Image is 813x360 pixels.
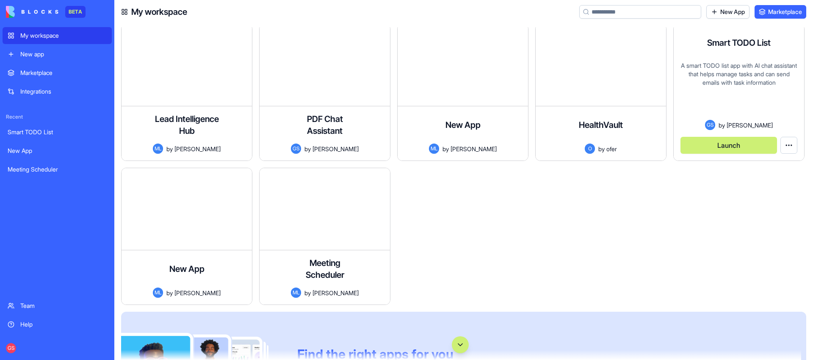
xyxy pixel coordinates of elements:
[291,257,359,281] h4: Meeting Scheduler
[121,168,252,305] a: New AppMLby[PERSON_NAME]
[259,24,390,161] a: PDF Chat AssistantGSby[PERSON_NAME]
[65,6,86,18] div: BETA
[3,297,112,314] a: Team
[442,144,449,153] span: by
[166,144,173,153] span: by
[20,320,107,329] div: Help
[579,119,623,131] h4: HealthVault
[755,5,806,19] a: Marketplace
[259,168,390,305] a: Meeting SchedulerMLby[PERSON_NAME]
[397,24,528,161] a: New AppMLby[PERSON_NAME]
[8,165,107,174] div: Meeting Scheduler
[727,121,773,130] span: [PERSON_NAME]
[445,119,481,131] h4: New App
[3,27,112,44] a: My workspace
[3,142,112,159] a: New App
[6,6,86,18] a: BETA
[6,343,16,353] span: GS
[3,316,112,333] a: Help
[705,120,715,130] span: GS
[20,302,107,310] div: Team
[169,263,205,275] h4: New App
[20,50,107,58] div: New app
[429,144,439,154] span: ML
[153,144,163,154] span: ML
[3,64,112,81] a: Marketplace
[3,124,112,141] a: Smart TODO List
[680,137,777,154] button: Launch
[6,6,58,18] img: logo
[598,144,605,153] span: by
[8,128,107,136] div: Smart TODO List
[673,24,805,161] a: Smart TODO ListA smart TODO list app with AI chat assistant that helps manage tasks and can send ...
[312,144,359,153] span: [PERSON_NAME]
[3,46,112,63] a: New app
[174,144,221,153] span: [PERSON_NAME]
[291,113,359,137] h4: PDF Chat Assistant
[304,288,311,297] span: by
[291,288,301,298] span: ML
[174,288,221,297] span: [PERSON_NAME]
[312,288,359,297] span: [PERSON_NAME]
[707,37,771,49] h4: Smart TODO List
[121,24,252,161] a: Lead Intelligence HubMLby[PERSON_NAME]
[451,144,497,153] span: [PERSON_NAME]
[3,83,112,100] a: Integrations
[20,87,107,96] div: Integrations
[153,113,221,137] h4: Lead Intelligence Hub
[20,31,107,40] div: My workspace
[535,24,666,161] a: HealthVaultObyofer
[452,336,469,353] button: Scroll to bottom
[20,69,107,77] div: Marketplace
[3,114,112,120] span: Recent
[706,5,749,19] a: New App
[8,147,107,155] div: New App
[131,6,187,18] h4: My workspace
[166,288,173,297] span: by
[606,144,617,153] span: ofer
[153,288,163,298] span: ML
[680,61,797,120] div: A smart TODO list app with AI chat assistant that helps manage tasks and can send emails with tas...
[304,144,311,153] span: by
[719,121,725,130] span: by
[585,144,595,154] span: O
[3,161,112,178] a: Meeting Scheduler
[291,144,301,154] span: GS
